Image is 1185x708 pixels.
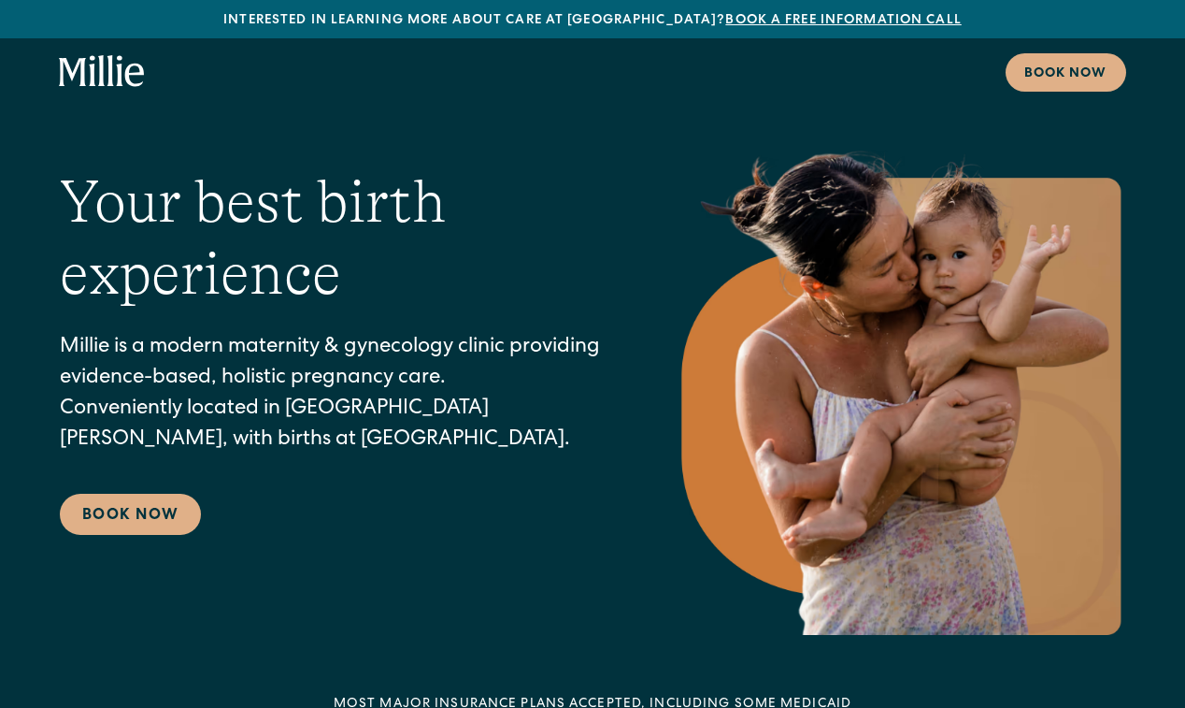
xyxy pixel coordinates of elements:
[60,494,201,535] a: Book Now
[60,333,602,456] p: Millie is a modern maternity & gynecology clinic providing evidence-based, holistic pregnancy car...
[725,14,961,27] a: Book a free information call
[1024,65,1107,84] div: Book now
[677,127,1125,635] img: Mother holding and kissing her baby on the cheek.
[59,55,145,89] a: home
[1006,53,1126,92] a: Book now
[60,166,602,311] h1: Your best birth experience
